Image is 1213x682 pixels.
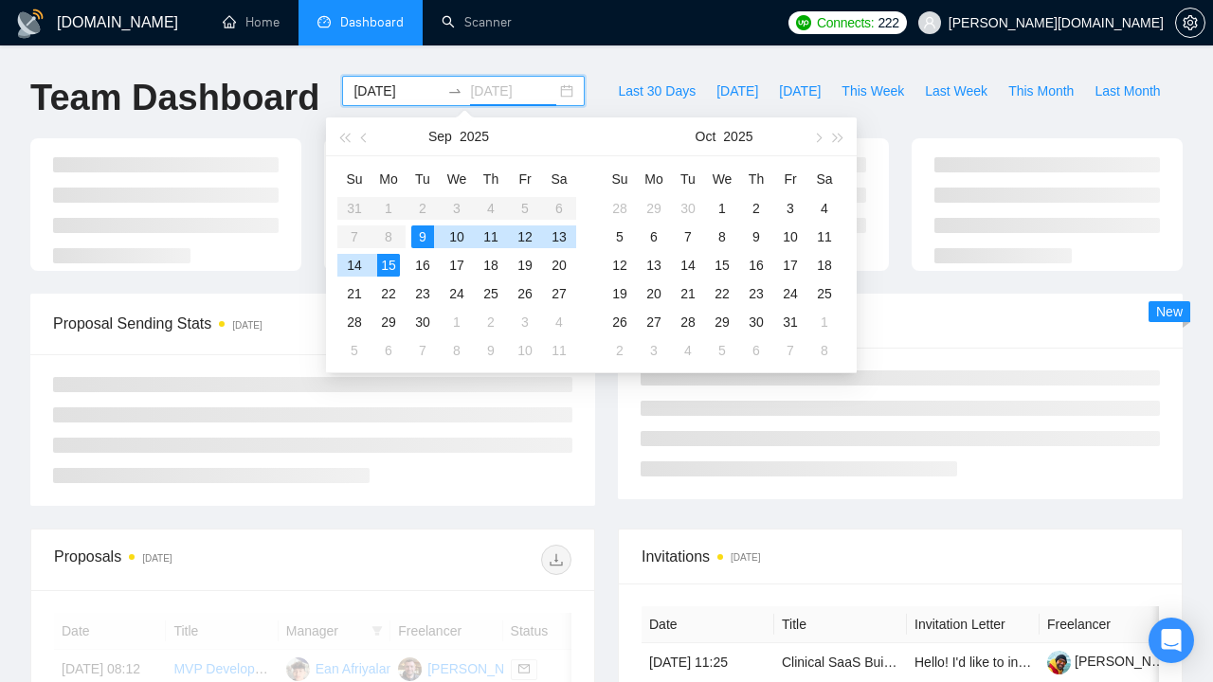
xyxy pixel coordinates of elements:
div: 13 [643,254,665,277]
div: 22 [377,282,400,305]
div: 28 [343,311,366,333]
td: 2025-09-29 [637,194,671,223]
div: 6 [745,339,768,362]
div: 30 [677,197,699,220]
button: Last 30 Days [607,76,706,106]
button: [DATE] [706,76,769,106]
td: 2025-10-05 [603,223,637,251]
span: user [923,16,936,29]
div: 19 [514,254,536,277]
div: 5 [608,225,631,248]
time: [DATE] [731,552,760,563]
span: Last Week [925,81,987,101]
td: 2025-09-24 [440,279,474,308]
td: 2025-10-30 [739,308,773,336]
td: 2025-10-13 [637,251,671,279]
td: 2025-10-17 [773,251,807,279]
td: 2025-09-16 [406,251,440,279]
td: 2025-11-01 [807,308,842,336]
td: 2025-11-08 [807,336,842,365]
div: 19 [608,282,631,305]
td: 2025-10-18 [807,251,842,279]
div: 1 [813,311,836,333]
div: 31 [779,311,802,333]
div: 26 [608,311,631,333]
div: 4 [548,311,570,333]
th: Su [603,164,637,194]
div: 12 [514,225,536,248]
td: 2025-09-26 [508,279,542,308]
td: 2025-10-31 [773,308,807,336]
div: 16 [745,254,768,277]
div: 2 [480,311,502,333]
div: 3 [643,339,665,362]
td: 2025-09-28 [337,308,371,336]
span: Proposal Sending Stats [53,312,358,335]
th: Tu [406,164,440,194]
div: 8 [711,225,733,248]
button: [DATE] [769,76,831,106]
td: 2025-11-04 [671,336,705,365]
td: 2025-09-12 [508,223,542,251]
div: 10 [445,225,468,248]
span: This Month [1008,81,1074,101]
div: 8 [445,339,468,362]
time: [DATE] [232,320,262,331]
td: 2025-10-28 [671,308,705,336]
th: Tu [671,164,705,194]
a: searchScanner [442,14,512,30]
td: 2025-09-21 [337,279,371,308]
td: 2025-09-09 [406,223,440,251]
th: Su [337,164,371,194]
span: Invitations [642,545,1159,568]
div: 24 [779,282,802,305]
td: 2025-10-21 [671,279,705,308]
td: 2025-10-04 [807,194,842,223]
button: Last Month [1084,76,1170,106]
a: setting [1175,15,1205,30]
td: 2025-10-01 [440,308,474,336]
div: 27 [548,282,570,305]
button: 2025 [723,117,752,155]
th: Date [642,606,774,643]
button: This Month [998,76,1084,106]
span: 222 [878,12,898,33]
td: 2025-10-27 [637,308,671,336]
img: c1RybSAfS18diGpOlnMLoIVY1IjbKumXe8Uj4j6Bn5tYfH9FjfvauBI_KI7NN7sqnK [1047,651,1071,674]
div: 5 [343,339,366,362]
div: 22 [711,282,733,305]
th: Th [739,164,773,194]
div: 4 [677,339,699,362]
td: 2025-09-17 [440,251,474,279]
td: 2025-09-11 [474,223,508,251]
div: 1 [445,311,468,333]
div: 11 [480,225,502,248]
th: Sa [807,164,842,194]
td: 2025-10-06 [637,223,671,251]
th: Th [474,164,508,194]
td: 2025-11-07 [773,336,807,365]
div: 24 [445,282,468,305]
span: This Week [842,81,904,101]
div: 23 [745,282,768,305]
td: 2025-10-23 [739,279,773,308]
img: logo [15,9,45,39]
div: 4 [813,197,836,220]
td: 2025-09-27 [542,279,576,308]
a: [PERSON_NAME] [1047,654,1184,669]
span: Scanner Breakdown [641,309,1160,332]
td: 2025-10-10 [508,336,542,365]
td: 2025-09-13 [542,223,576,251]
div: 23 [411,282,434,305]
td: 2025-10-09 [739,223,773,251]
span: [DATE] [779,81,821,101]
td: 2025-10-24 [773,279,807,308]
div: Proposals [54,545,313,575]
div: 16 [411,254,434,277]
span: setting [1176,15,1204,30]
input: Start date [353,81,440,101]
button: Sep [428,117,452,155]
td: 2025-10-29 [705,308,739,336]
div: 11 [548,339,570,362]
div: 18 [480,254,502,277]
